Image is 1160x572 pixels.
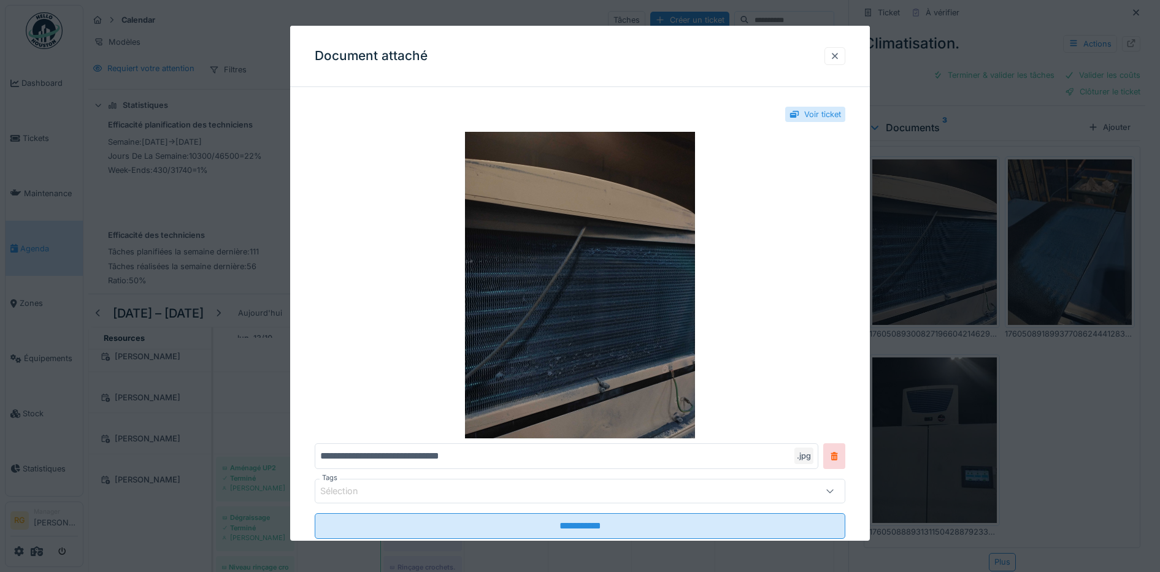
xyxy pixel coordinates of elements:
[794,448,813,464] div: .jpg
[320,484,375,498] div: Sélection
[320,473,340,483] label: Tags
[315,48,428,64] h3: Document attaché
[315,132,846,438] img: abfc454b-9fdc-4252-86e0-57f512101b92-17605089300827196604214629182419.jpg
[804,109,841,120] div: Voir ticket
